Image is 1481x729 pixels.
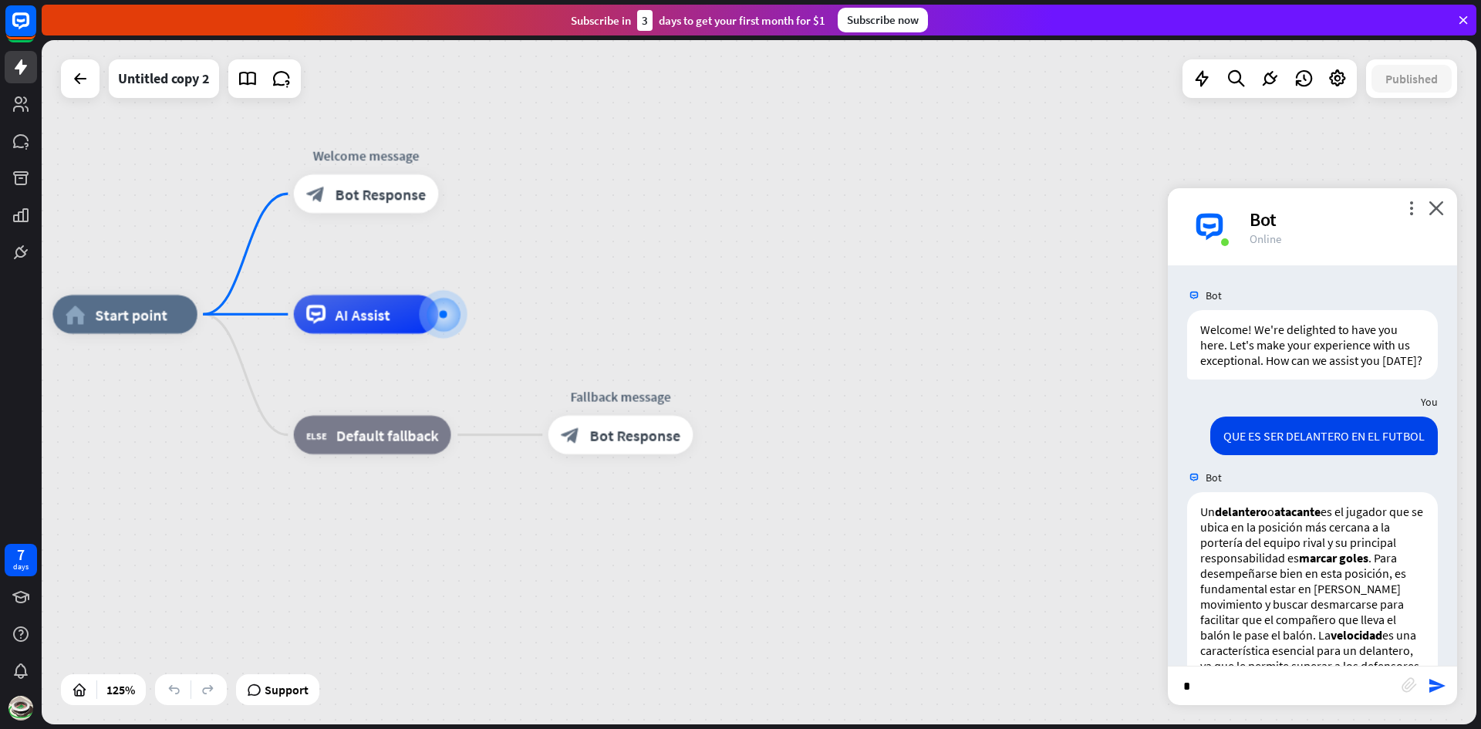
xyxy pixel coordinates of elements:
span: Bot [1206,289,1222,302]
i: close [1429,201,1444,215]
i: block_attachment [1402,677,1417,693]
div: Subscribe in days to get your first month for $1 [571,10,825,31]
strong: atacante [1274,504,1321,519]
i: home_2 [66,305,86,324]
div: Welcome! We're delighted to have you here. Let's make your experience with us exceptional. How ca... [1187,310,1438,380]
strong: delantero [1215,504,1267,519]
div: Subscribe now [838,8,928,32]
strong: velocidad [1331,627,1382,643]
span: Bot [1206,471,1222,484]
div: Welcome message [279,146,453,165]
a: 7 days [5,544,37,576]
span: AI Assist [336,305,390,324]
span: Support [265,677,309,702]
button: Published [1371,65,1452,93]
button: Open LiveChat chat widget [12,6,59,52]
i: block_fallback [306,425,326,444]
i: send [1428,677,1446,695]
strong: marcar goles [1299,550,1368,565]
span: Bot Response [336,184,427,204]
div: Untitled copy 2 [118,59,210,98]
div: days [13,562,29,572]
div: 7 [17,548,25,562]
span: Bot Response [590,425,681,444]
p: Un o es el jugador que se ubica en la posición más cercana a la portería del equipo rival y su pr... [1200,504,1425,689]
i: block_bot_response [306,184,326,204]
i: more_vert [1404,201,1419,215]
div: Bot [1250,208,1439,231]
span: You [1421,395,1438,409]
div: Online [1250,231,1439,246]
div: 125% [102,677,140,702]
i: block_bot_response [561,425,580,444]
div: 3 [637,10,653,31]
div: Fallback message [534,386,707,406]
span: Default fallback [336,425,438,444]
div: QUE ES SER DELANTERO EN EL FUTBOL [1210,417,1438,455]
span: Start point [95,305,167,324]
